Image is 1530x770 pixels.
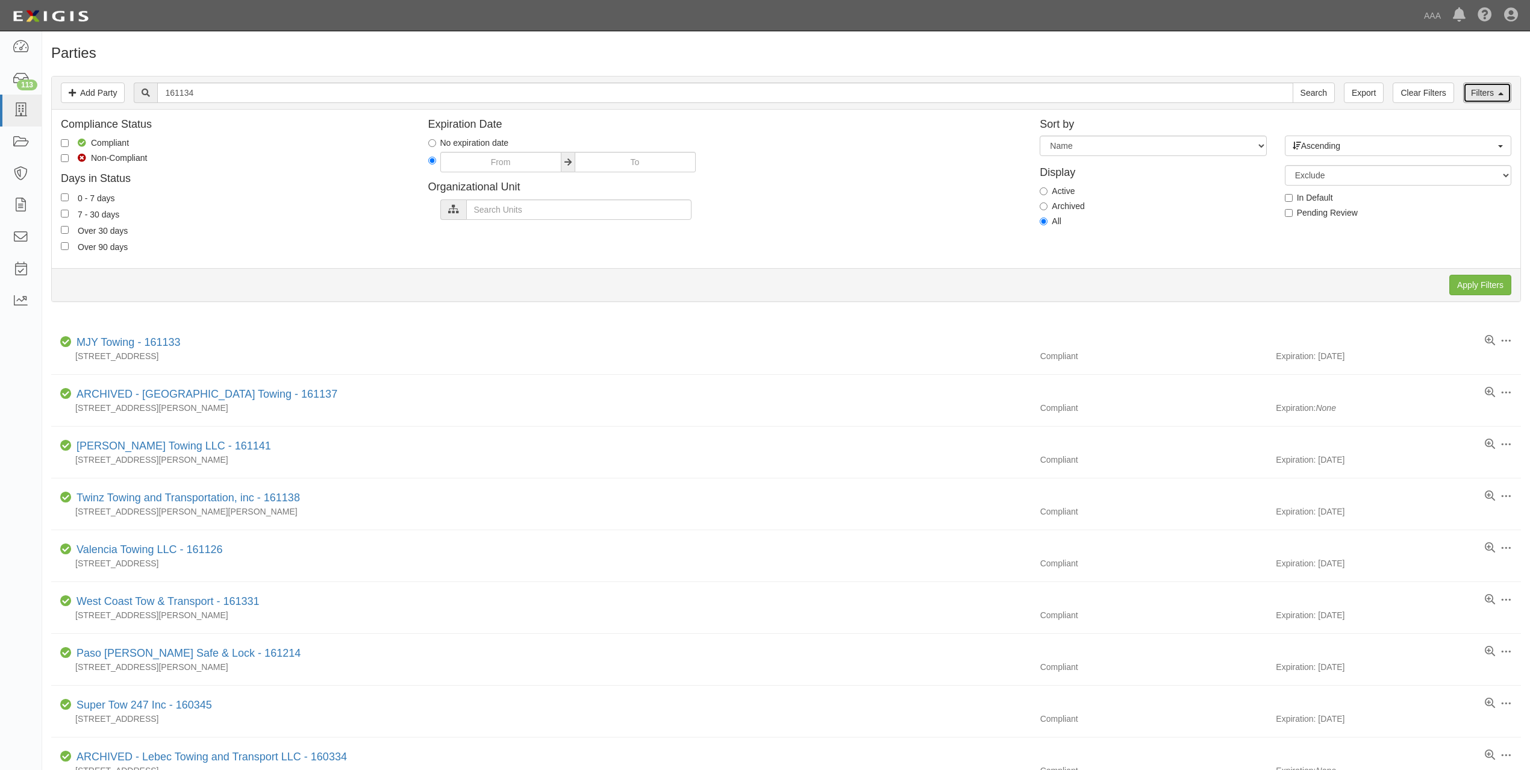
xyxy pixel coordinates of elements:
i: Compliant [60,701,72,709]
span: Ascending [1293,140,1496,152]
input: Over 90 days [61,242,69,250]
input: Search Units [466,199,692,220]
i: Help Center - Complianz [1478,8,1492,23]
input: Over 30 days [61,226,69,234]
a: Filters [1463,83,1511,103]
a: View results summary [1485,387,1495,399]
div: [STREET_ADDRESS] [51,557,1031,569]
div: 0 - 7 days [78,191,114,204]
a: West Coast Tow & Transport - 161331 [76,595,260,607]
i: Compliant [60,442,72,450]
input: 7 - 30 days [61,210,69,218]
a: View results summary [1485,335,1495,347]
input: All [1040,218,1048,225]
div: [STREET_ADDRESS][PERSON_NAME] [51,454,1031,466]
a: MJY Towing - 161133 [76,336,180,348]
button: Ascending [1285,136,1511,156]
i: Compliant [60,753,72,761]
input: Apply Filters [1449,275,1511,295]
div: [STREET_ADDRESS][PERSON_NAME] [51,661,1031,673]
a: Paso [PERSON_NAME] Safe & Lock - 161214 [76,647,301,659]
a: [PERSON_NAME] Towing LLC - 161141 [76,440,271,452]
a: View results summary [1485,646,1495,658]
div: Super Tow 247 Inc - 160345 [72,698,212,713]
input: Pending Review [1285,209,1293,217]
div: Lebec Towing and Transport LLC - 160334 [72,750,347,765]
div: Expiration: [DATE] [1276,557,1521,569]
div: Over 30 days [78,224,128,237]
input: No expiration date [428,139,436,147]
div: Compliant [1031,609,1276,621]
div: Expiration: [DATE] [1276,454,1521,466]
div: Compliant [1031,661,1276,673]
a: Super Tow 247 Inc - 160345 [76,699,212,711]
h4: Expiration Date [428,119,1022,131]
h4: Sort by [1040,119,1511,131]
div: Twinz Towing and Transportation, inc - 161138 [72,490,300,506]
div: Cali Towing - 161137 [72,387,337,402]
input: 0 - 7 days [61,193,69,201]
div: Expiration: [DATE] [1276,661,1521,673]
a: Export [1344,83,1384,103]
div: Expiration: [DATE] [1276,713,1521,725]
div: [STREET_ADDRESS][PERSON_NAME][PERSON_NAME] [51,506,1031,518]
h4: Compliance Status [61,119,410,131]
h1: Parties [51,45,1521,61]
label: Archived [1040,200,1084,212]
a: ARCHIVED - [GEOGRAPHIC_DATA] Towing - 161137 [76,388,337,400]
a: View results summary [1485,490,1495,502]
a: Clear Filters [1393,83,1453,103]
a: View results summary [1485,439,1495,451]
div: Paso Robles Safe & Lock - 161214 [72,646,301,662]
div: Compliant [1031,713,1276,725]
label: No expiration date [428,137,509,149]
a: View results summary [1485,542,1495,554]
input: In Default [1285,194,1293,202]
div: 113 [17,80,37,90]
div: [STREET_ADDRESS][PERSON_NAME] [51,609,1031,621]
div: Expiration: [1276,402,1521,414]
div: [STREET_ADDRESS] [51,713,1031,725]
a: View results summary [1485,698,1495,710]
i: Compliant [60,390,72,398]
h4: Display [1040,162,1266,179]
label: Active [1040,185,1075,197]
div: [STREET_ADDRESS] [51,350,1031,362]
label: Pending Review [1285,207,1358,219]
i: None [1316,403,1335,413]
div: 7 - 30 days [78,207,119,221]
input: Search [157,83,1293,103]
input: Active [1040,187,1048,195]
a: Valencia Towing LLC - 161126 [76,543,223,556]
i: Compliant [60,545,72,554]
a: ARCHIVED - Lebec Towing and Transport LLC - 160334 [76,751,347,763]
input: Search [1293,83,1335,103]
label: Compliant [61,137,129,149]
div: MJY Towing - 161133 [72,335,180,351]
a: View results summary [1485,750,1495,762]
div: West Coast Tow & Transport - 161331 [72,594,260,610]
div: Compliant [1031,506,1276,518]
i: Compliant [60,597,72,606]
input: Archived [1040,202,1048,210]
a: Add Party [61,83,125,103]
label: In Default [1285,192,1333,204]
div: Valencia Towing LLC - 161126 [72,542,223,558]
h4: Days in Status [61,173,410,185]
a: Twinz Towing and Transportation, inc - 161138 [76,492,300,504]
div: Expiration: [DATE] [1276,350,1521,362]
input: From [440,152,561,172]
div: Castro Towing LLC - 161141 [72,439,271,454]
div: Expiration: [DATE] [1276,506,1521,518]
div: [STREET_ADDRESS][PERSON_NAME] [51,402,1031,414]
h4: Organizational Unit [428,181,1022,193]
div: Compliant [1031,350,1276,362]
i: Compliant [60,493,72,502]
i: Compliant [60,338,72,346]
a: AAA [1418,4,1447,28]
div: Compliant [1031,557,1276,569]
input: Non-Compliant [61,154,69,162]
img: logo-5460c22ac91f19d4615b14bd174203de0afe785f0fc80cf4dbbc73dc1793850b.png [9,5,92,27]
div: Compliant [1031,454,1276,466]
input: To [575,152,696,172]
